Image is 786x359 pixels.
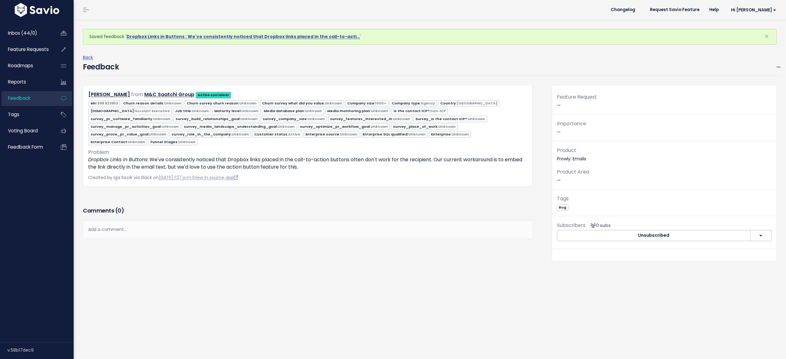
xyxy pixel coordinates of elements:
span: Mrr: [88,100,120,107]
span: Unknown [305,108,322,113]
span: Survey_Is the contact ICP?: [414,116,487,122]
span: Unknown [149,132,166,137]
span: Roadmaps [8,62,33,69]
span: Unknown [408,132,426,137]
span: Churn survey churn reason: [185,100,259,107]
span: Inbox (44/0) [8,30,37,36]
span: Agency [421,101,435,106]
span: Feature Requests [8,46,49,53]
span: Unknown [232,132,249,137]
span: survey_place_of_work: [391,123,458,130]
span: Enterprise source: [304,131,360,138]
span: Unknown [452,132,469,137]
span: Changelog [611,8,635,12]
span: Churn survey what did you value: [260,100,344,107]
a: Tags [2,107,51,122]
span: survey_features_interested_in: [328,116,412,122]
span: Company type: [390,100,437,107]
span: Importance [557,120,586,127]
a: Bug [557,204,568,210]
a: Back [83,54,93,60]
span: Enterprise SQL qualified: [361,131,428,138]
span: survey_pr_software_familiarity: [88,116,172,122]
span: Unknown [468,116,485,121]
span: Company size: [345,100,388,107]
a: Dropbox Links in Buttons : We've consistently noticed that Dropbox links placed in the call-to-acti… [126,33,360,40]
span: Media database plan: [262,108,324,114]
strong: Active customer [198,92,229,97]
a: Feedback form [2,140,51,154]
span: Unknown [371,124,388,129]
span: Account Executive [135,108,170,113]
span: Created by Iga Socik via Slack on | [88,174,238,181]
span: Enterprise: [429,131,471,138]
span: Unknown [340,132,357,137]
span: survey_prove_pr_value_goal: [88,131,168,138]
span: Maturity level: [212,108,260,114]
p: — [557,119,772,136]
span: [GEOGRAPHIC_DATA] [457,101,497,106]
a: [PERSON_NAME] [88,91,130,98]
a: Feature Requests [2,42,51,57]
span: Is the contact ICP?: [391,108,448,114]
span: Unknown [239,101,257,106]
span: Bug [557,204,568,211]
a: Request Savio Feature [645,5,704,14]
a: Voting Board [2,124,51,138]
a: Help [704,5,724,14]
a: Feedback [2,91,51,105]
span: Unknown [325,101,342,106]
span: Tags [557,195,569,202]
div: v.58b17dec9 [7,342,74,358]
span: × [765,31,769,41]
div: Add a comment... [83,220,532,239]
span: Tags [8,111,19,118]
span: survey_optimize_pr_workflow_goal: [298,123,390,130]
span: Unknown [128,139,145,144]
div: Saved feedback ' ' [83,29,777,45]
button: Close [758,29,775,44]
span: Feedback [8,95,30,101]
span: Problem [88,149,109,156]
span: survey_media_landscape_understanding_goal: [182,123,297,130]
a: M&C Saatchi Group [144,91,194,98]
span: Enterprise Contact: [88,139,147,145]
span: Unknown [241,108,259,113]
span: survey_build_relationships_goal: [173,116,259,122]
span: Product [557,147,576,154]
span: Media monitoring plan: [325,108,390,114]
span: survey_manage_pr_activities_goal: [88,123,181,130]
span: Feedback form [8,144,43,150]
h4: Feedback [83,61,119,72]
span: non-ICP [430,108,446,113]
a: Hi [PERSON_NAME] [724,5,781,15]
span: Unknown [240,116,258,121]
span: from [131,91,143,98]
a: Reports [2,75,51,89]
span: 0 [118,207,121,214]
span: Hi [PERSON_NAME] [731,8,776,12]
span: Reports [8,79,26,85]
p: : We've consistently noticed that Dropbox links placed in the call-to-action buttons often don't ... [88,156,527,171]
span: survey_role_in_the_company: [169,131,251,138]
span: [DEMOGRAPHIC_DATA]: [88,108,172,114]
p: — [557,168,772,184]
span: Unknown [192,108,209,113]
button: Unsubscribed [557,230,750,241]
span: Unknown [371,108,388,113]
span: Voting Board [8,127,38,134]
span: Churn reason details: [121,100,183,107]
span: Job title: [173,108,211,114]
span: 1000+ [375,101,386,106]
span: Feature Request [557,93,597,100]
img: logo-white.9d6f32f41409.svg [13,3,61,17]
span: <p><strong>Subscribers</strong><br><br> No subscribers yet<br> </p> [588,222,611,228]
span: Active [288,132,300,137]
span: Country: [438,100,499,107]
a: Inbox (44/0) [2,26,51,40]
span: Unknown [278,124,295,129]
span: Customer status: [252,131,302,138]
span: Subscribers [557,222,586,229]
span: survey_company_size: [261,116,327,122]
a: [DATE] 1:27 p.m. [159,174,192,181]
